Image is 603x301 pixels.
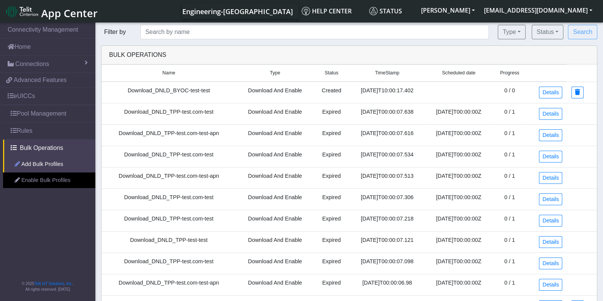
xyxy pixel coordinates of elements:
td: Download And Enable [236,146,314,167]
td: Download And Enable [236,253,314,274]
a: Details [539,108,562,120]
a: Pool Management [3,105,95,122]
td: Expired [314,210,349,231]
a: Details [539,87,562,98]
td: Download_DNLD_TPP-test.com-test [101,188,236,210]
button: [PERSON_NAME] [416,3,479,17]
span: Name [162,69,175,77]
td: 0 / 1 [492,188,527,210]
span: Status [325,69,338,77]
td: Download_DNLD_TPP-test.com-test [101,210,236,231]
td: Download_DNLD_BYOC-test-test [101,82,236,103]
a: Details [539,172,562,184]
button: Status [532,25,563,39]
span: Engineering-[GEOGRAPHIC_DATA] [182,7,293,16]
span: Type [270,69,280,77]
td: 0 / 1 [492,274,527,295]
td: Download And Enable [236,167,314,188]
a: Help center [299,3,366,19]
td: [DATE]T00:00:00Z [425,274,492,295]
input: Search by name [140,25,489,39]
td: 0 / 1 [492,103,527,124]
a: Details [539,258,562,269]
td: Expired [314,274,349,295]
a: Rules [3,122,95,139]
td: Download And Enable [236,188,314,210]
button: Search [568,25,597,39]
a: Details [539,236,562,248]
td: [DATE]T00:00:07.121 [349,231,425,253]
span: Connections [15,60,49,69]
td: Expired [314,231,349,253]
a: App Center [6,3,96,19]
td: Download And Enable [236,274,314,295]
a: Your current platform instance [182,3,293,19]
td: Download And Enable [236,103,314,124]
td: 0 / 1 [492,124,527,146]
td: [DATE]T00:00:07.638 [349,103,425,124]
a: Bulk Operations [3,140,95,156]
td: Download And Enable [236,124,314,146]
td: Expired [314,103,349,124]
a: Telit IoT Solutions, Inc. [34,282,72,286]
td: [DATE]T00:00:07.218 [349,210,425,231]
td: Expired [314,253,349,274]
td: Expired [314,188,349,210]
a: Details [539,279,562,291]
a: Enable Bulk Profiles [3,172,95,188]
td: [DATE]T00:00:00Z [425,253,492,274]
td: Download_DNLD_TPP-test.com-test [101,146,236,167]
td: [DATE]T00:00:00Z [425,231,492,253]
td: 0 / 1 [492,146,527,167]
td: [DATE]T00:00:00Z [425,210,492,231]
td: Download_DNLD_TPP-test.com-test-apn [101,124,236,146]
td: Created [314,82,349,103]
a: Details [539,151,562,163]
td: [DATE]T00:00:07.616 [349,124,425,146]
td: [DATE]T00:00:06.98 [349,274,425,295]
td: [DATE]T00:00:00Z [425,103,492,124]
td: Download_DNLD_TPP-test.com-test-apn [101,274,236,295]
button: [EMAIL_ADDRESS][DOMAIN_NAME] [479,3,597,17]
td: Download_DNLD_TPP-test.com-test [101,253,236,274]
img: knowledge.svg [302,7,310,15]
div: Bulk Operations [103,50,595,60]
td: [DATE]T00:00:00Z [425,124,492,146]
td: 0 / 1 [492,167,527,188]
td: [DATE]T10:00:17.402 [349,82,425,103]
td: [DATE]T00:00:07.306 [349,188,425,210]
button: Type [498,25,526,39]
span: Scheduled date [442,69,476,77]
td: [DATE]T00:00:07.513 [349,167,425,188]
td: Download And Enable [236,231,314,253]
span: Progress [500,69,519,77]
td: [DATE]T00:00:00Z [425,188,492,210]
img: status.svg [369,7,378,15]
img: logo-telit-cinterion-gw-new.png [6,5,38,18]
td: 0 / 0 [492,82,527,103]
span: Filter by [101,29,129,35]
span: Status [369,7,402,15]
span: TimeStamp [375,69,399,77]
a: Add Bulk Profiles [3,156,95,172]
td: [DATE]T00:00:07.098 [349,253,425,274]
td: Expired [314,124,349,146]
td: Download And Enable [236,210,314,231]
a: Details [539,193,562,205]
td: Expired [314,167,349,188]
td: 0 / 1 [492,210,527,231]
td: Download And Enable [236,82,314,103]
td: Download_DNLD_TPP-test-test [101,231,236,253]
td: 0 / 1 [492,253,527,274]
span: Advanced Features [14,76,67,85]
td: Download_DNLD_TPP-test.com-test-apn [101,167,236,188]
td: Download_DNLD_TPP-test.com-test [101,103,236,124]
a: Status [366,3,416,19]
a: Details [539,215,562,227]
td: [DATE]T00:00:07.534 [349,146,425,167]
td: [DATE]T00:00:00Z [425,167,492,188]
a: Details [539,129,562,141]
span: Bulk Operations [20,143,63,153]
td: Expired [314,146,349,167]
td: 0 / 1 [492,231,527,253]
